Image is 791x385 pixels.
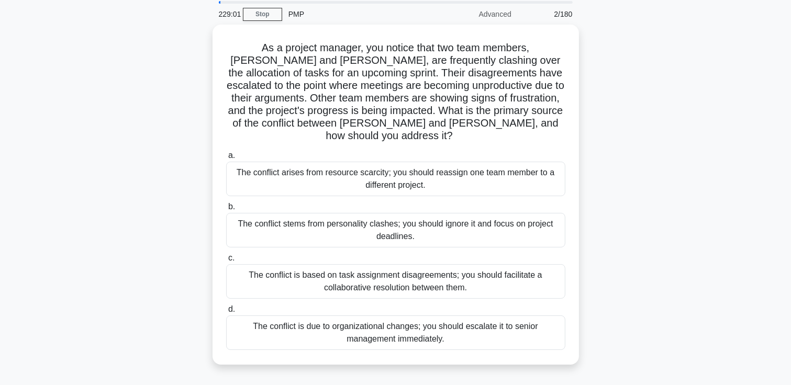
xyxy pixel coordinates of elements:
[226,264,565,299] div: The conflict is based on task assignment disagreements; you should facilitate a collaborative res...
[225,41,566,143] h5: As a project manager, you notice that two team members, [PERSON_NAME] and [PERSON_NAME], are freq...
[226,315,565,350] div: The conflict is due to organizational changes; you should escalate it to senior management immedi...
[228,304,235,313] span: d.
[243,8,282,21] a: Stop
[226,213,565,247] div: The conflict stems from personality clashes; you should ignore it and focus on project deadlines.
[282,4,426,25] div: PMP
[228,253,235,262] span: c.
[213,4,243,25] div: 229:01
[426,4,518,25] div: Advanced
[228,202,235,211] span: b.
[518,4,579,25] div: 2/180
[228,151,235,160] span: a.
[226,162,565,196] div: The conflict arises from resource scarcity; you should reassign one team member to a different pr...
